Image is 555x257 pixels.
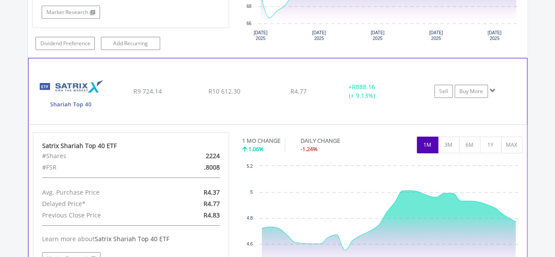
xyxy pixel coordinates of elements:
[133,87,161,95] span: R9 724.14
[36,162,163,173] div: #FSR
[247,164,253,169] text: 5.2
[36,198,163,210] div: Delayed Price*
[247,4,252,9] text: 68
[301,137,371,145] div: DAILY CHANGE
[208,87,240,95] span: R10 612.30
[42,6,100,19] a: Market Research
[204,199,220,208] span: R4.77
[36,187,163,198] div: Avg. Purchase Price
[250,190,253,195] text: 5
[33,69,108,122] img: TFSA.STXSHA.png
[248,145,264,153] span: 1.06%
[501,137,523,153] button: MAX
[36,150,163,162] div: #Shares
[417,137,438,153] button: 1M
[438,137,459,153] button: 3M
[487,30,501,41] text: [DATE] 2025
[163,150,226,162] div: 2224
[455,85,488,98] a: Buy More
[204,211,220,219] span: R4.83
[42,141,220,150] div: Satrix Shariah Top 40 ETF
[301,145,318,153] span: -1.24%
[36,37,95,50] a: Dividend Preference
[247,21,252,26] text: 66
[480,137,501,153] button: 1Y
[101,37,160,50] a: Add Recurring
[329,83,394,100] div: + (+ 9.13%)
[290,87,307,95] span: R4.77
[204,188,220,196] span: R4.37
[42,235,220,243] div: Learn more about
[254,30,268,41] text: [DATE] 2025
[242,137,280,145] div: 1 MO CHANGE
[247,216,253,221] text: 4.8
[36,210,163,221] div: Previous Close Price
[247,242,253,246] text: 4.6
[312,30,326,41] text: [DATE] 2025
[95,235,169,243] span: Satrix Shariah Top 40 ETF
[429,30,443,41] text: [DATE] 2025
[352,83,375,91] span: R888.16
[371,30,385,41] text: [DATE] 2025
[434,85,453,98] a: Sell
[459,137,480,153] button: 6M
[163,162,226,173] div: .8008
